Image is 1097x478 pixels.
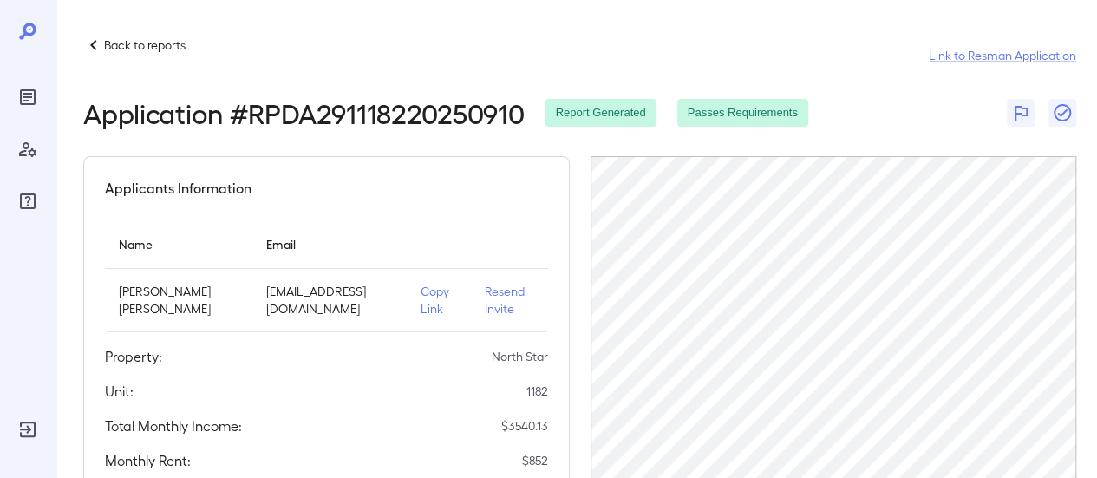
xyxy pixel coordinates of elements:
h5: Unit: [105,381,134,402]
div: Log Out [14,416,42,443]
h5: Property: [105,346,162,367]
a: Link to Resman Application [929,47,1076,64]
p: [PERSON_NAME] [PERSON_NAME] [119,283,238,318]
button: Flag Report [1007,99,1035,127]
h5: Applicants Information [105,178,251,199]
table: simple table [105,219,548,332]
h2: Application # RPDA291118220250910 [83,97,524,128]
div: FAQ [14,187,42,215]
p: $ 3540.13 [501,417,548,435]
th: Email [252,219,407,269]
p: Copy Link [421,283,456,318]
span: Passes Requirements [677,105,808,121]
p: [EMAIL_ADDRESS][DOMAIN_NAME] [266,283,393,318]
span: Report Generated [545,105,656,121]
p: $ 852 [522,452,548,469]
button: Close Report [1048,99,1076,127]
th: Name [105,219,252,269]
h5: Monthly Rent: [105,450,191,471]
p: 1182 [526,383,548,400]
h5: Total Monthly Income: [105,416,242,436]
p: North Star [492,348,548,365]
div: Manage Users [14,135,42,163]
p: Resend Invite [485,283,534,318]
div: Reports [14,83,42,111]
p: Back to reports [104,36,186,54]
